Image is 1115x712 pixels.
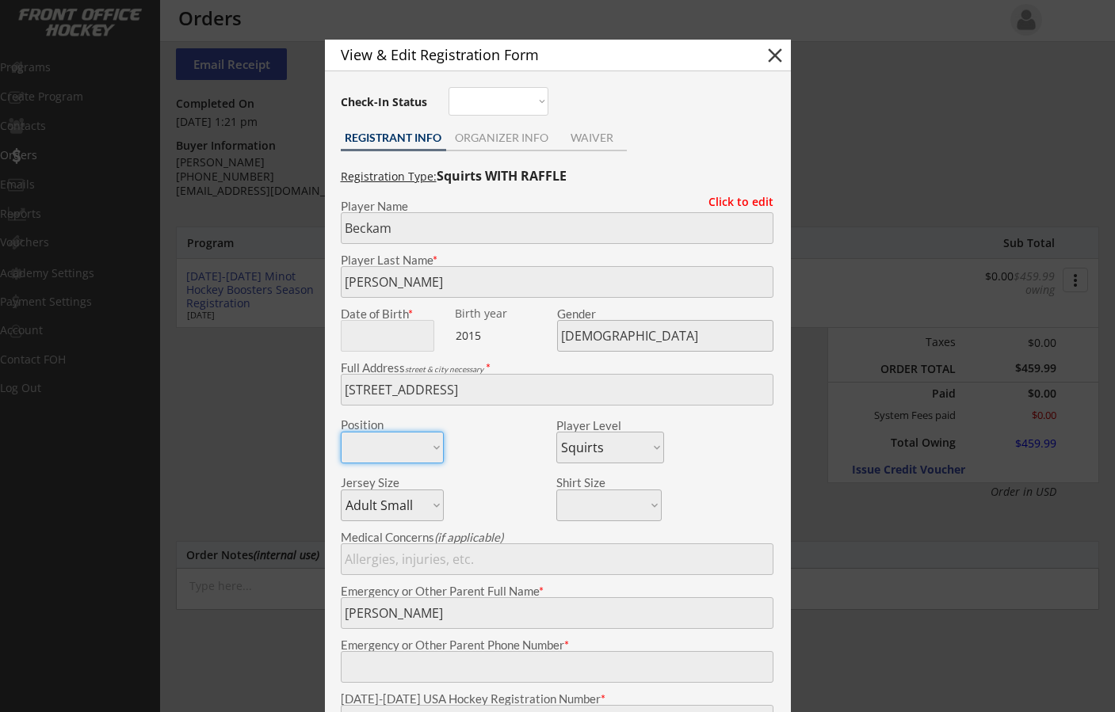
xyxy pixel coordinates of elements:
[341,531,773,543] div: Medical Concerns
[341,97,430,108] div: Check-In Status
[455,308,554,319] div: Birth year
[446,132,558,143] div: ORGANIZER INFO
[341,48,735,62] div: View & Edit Registration Form
[341,419,422,431] div: Position
[763,44,787,67] button: close
[341,362,773,374] div: Full Address
[341,585,773,597] div: Emergency or Other Parent Full Name
[556,477,638,489] div: Shirt Size
[341,639,773,651] div: Emergency or Other Parent Phone Number
[341,693,773,705] div: [DATE]-[DATE] USA Hockey Registration Number
[341,169,437,184] u: Registration Type:
[455,308,554,320] div: We are transitioning the system to collect and store date of birth instead of just birth year to ...
[341,374,773,405] input: Street, City, Province/State
[341,308,444,320] div: Date of Birth
[557,308,773,320] div: Gender
[341,132,446,143] div: REGISTRANT INFO
[558,132,627,143] div: WAIVER
[437,167,567,185] strong: Squirts WITH RAFFLE
[697,196,773,208] div: Click to edit
[556,420,664,432] div: Player Level
[434,530,503,544] em: (if applicable)
[341,200,773,212] div: Player Name
[405,364,483,374] em: street & city necessary
[341,254,773,266] div: Player Last Name
[456,328,555,344] div: 2015
[341,477,422,489] div: Jersey Size
[341,543,773,575] input: Allergies, injuries, etc.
